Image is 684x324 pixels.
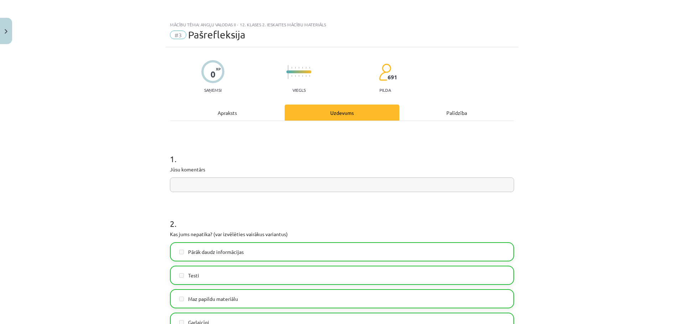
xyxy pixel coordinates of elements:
[309,67,310,69] img: icon-short-line-57e1e144782c952c97e751825c79c345078a6d821885a25fce030b3d8c18986b.svg
[211,69,216,79] div: 0
[379,63,391,81] img: students-c634bb4e5e11cddfef0936a35e636f08e4e9abd3cc4e673bd6f9a4125e45ecb1.svg
[285,105,399,121] div: Uzdevums
[170,105,285,121] div: Apraksts
[170,31,186,39] span: #3
[299,75,299,77] img: icon-short-line-57e1e144782c952c97e751825c79c345078a6d821885a25fce030b3d8c18986b.svg
[170,166,514,173] p: Jūsu komentārs
[216,67,221,71] span: XP
[188,248,244,256] span: Pārāk daudz informācijas
[179,273,184,278] input: Testi
[170,142,514,164] h1: 1 .
[170,230,514,238] p: Kas jums nepatika? (var izvēlēties vairākus variantus)
[295,75,296,77] img: icon-short-line-57e1e144782c952c97e751825c79c345078a6d821885a25fce030b3d8c18986b.svg
[302,75,303,77] img: icon-short-line-57e1e144782c952c97e751825c79c345078a6d821885a25fce030b3d8c18986b.svg
[188,295,238,303] span: Maz papildu materiālu
[379,87,391,92] p: pilda
[179,250,184,254] input: Pārāk daudz informācijas
[170,22,514,27] div: Mācību tēma: Angļu valodas ii - 12. klases 2. ieskaites mācību materiāls
[291,67,292,69] img: icon-short-line-57e1e144782c952c97e751825c79c345078a6d821885a25fce030b3d8c18986b.svg
[309,75,310,77] img: icon-short-line-57e1e144782c952c97e751825c79c345078a6d821885a25fce030b3d8c18986b.svg
[306,67,306,69] img: icon-short-line-57e1e144782c952c97e751825c79c345078a6d821885a25fce030b3d8c18986b.svg
[306,75,306,77] img: icon-short-line-57e1e144782c952c97e751825c79c345078a6d821885a25fce030b3d8c18986b.svg
[302,67,303,69] img: icon-short-line-57e1e144782c952c97e751825c79c345078a6d821885a25fce030b3d8c18986b.svg
[188,29,245,41] span: Pašrefleksija
[179,297,184,301] input: Maz papildu materiālu
[388,74,397,80] span: 691
[291,75,292,77] img: icon-short-line-57e1e144782c952c97e751825c79c345078a6d821885a25fce030b3d8c18986b.svg
[399,105,514,121] div: Palīdzība
[299,67,299,69] img: icon-short-line-57e1e144782c952c97e751825c79c345078a6d821885a25fce030b3d8c18986b.svg
[170,206,514,228] h1: 2 .
[5,29,7,34] img: icon-close-lesson-0947bae3869378f0d4975bcd49f059093ad1ed9edebbc8119c70593378902aed.svg
[201,87,224,92] p: Saņemsi
[292,87,306,92] p: Viegls
[188,272,199,279] span: Testi
[295,67,296,69] img: icon-short-line-57e1e144782c952c97e751825c79c345078a6d821885a25fce030b3d8c18986b.svg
